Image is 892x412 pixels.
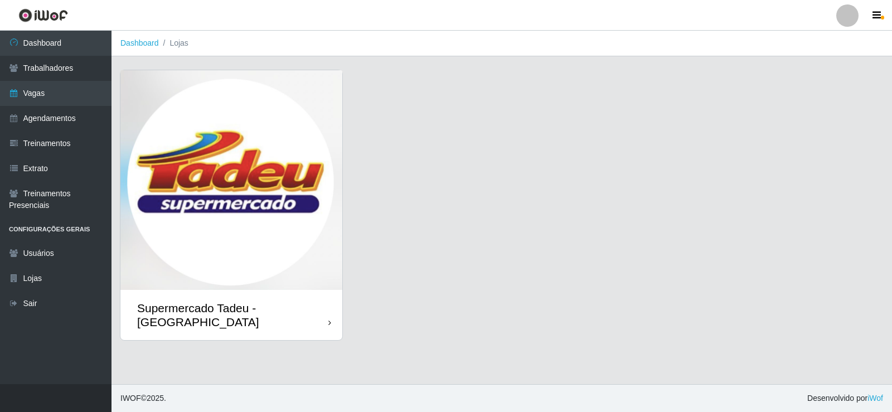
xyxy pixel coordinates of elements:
[120,38,159,47] a: Dashboard
[807,392,883,404] span: Desenvolvido por
[18,8,68,22] img: CoreUI Logo
[137,301,328,329] div: Supermercado Tadeu - [GEOGRAPHIC_DATA]
[111,31,892,56] nav: breadcrumb
[867,394,883,403] a: iWof
[120,394,141,403] span: IWOF
[159,37,188,49] li: Lojas
[120,70,342,290] img: cardImg
[120,392,166,404] span: © 2025 .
